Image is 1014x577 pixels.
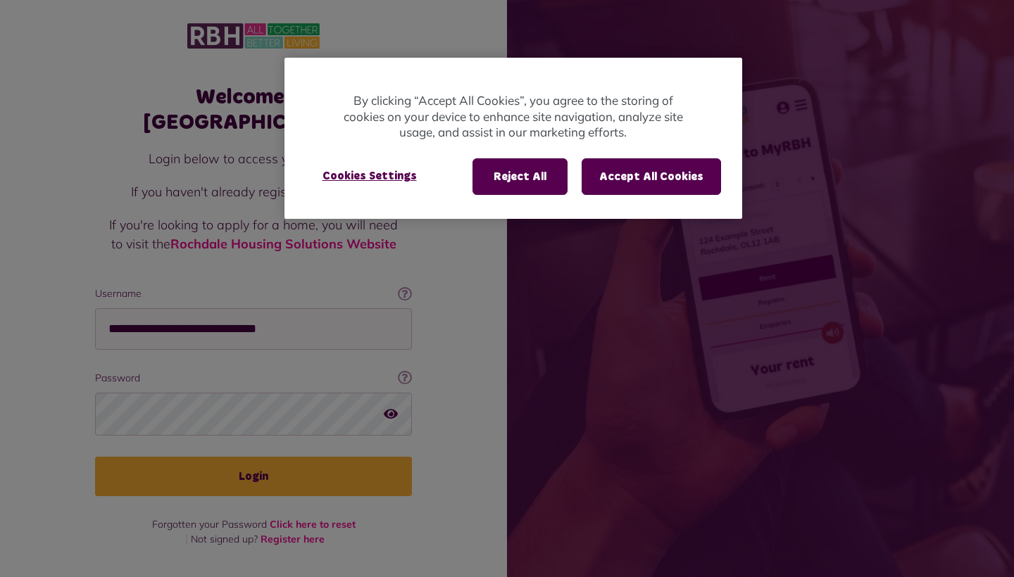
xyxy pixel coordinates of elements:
button: Accept All Cookies [582,158,721,195]
button: Reject All [472,158,568,195]
button: Cookies Settings [306,158,434,194]
div: Privacy [284,58,742,219]
div: Cookie banner [284,58,742,219]
p: By clicking “Accept All Cookies”, you agree to the storing of cookies on your device to enhance s... [341,93,686,141]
